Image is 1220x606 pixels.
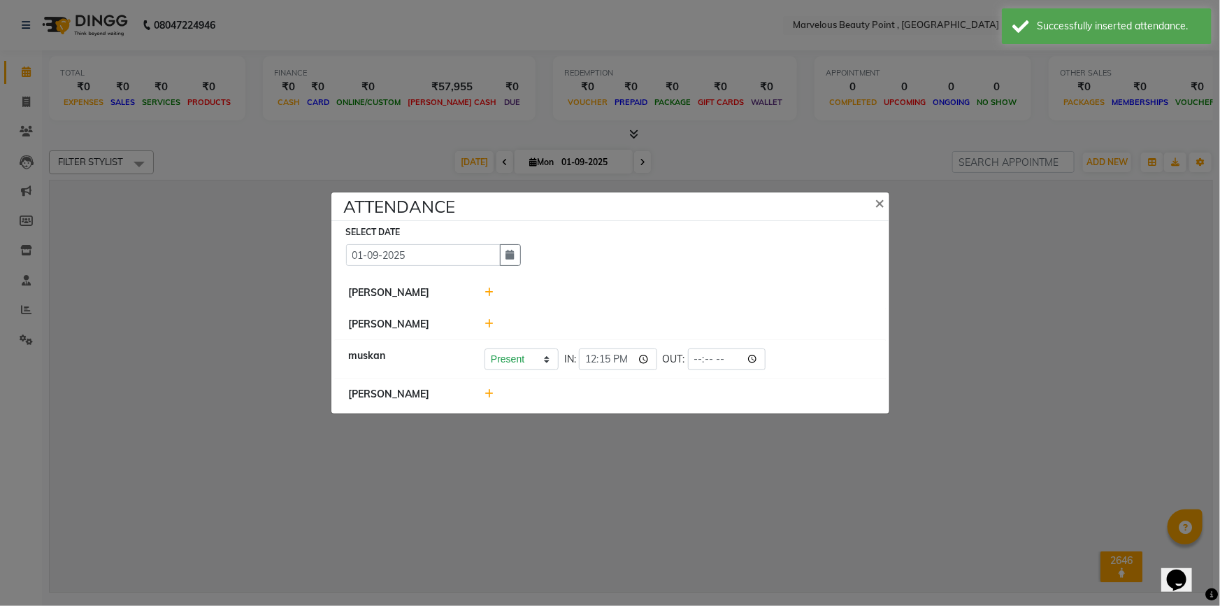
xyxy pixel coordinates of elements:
[338,348,475,370] div: muskan
[346,226,401,239] label: SELECT DATE
[864,183,899,222] button: Close
[1161,550,1206,592] iframe: chat widget
[663,352,685,367] span: OUT:
[564,352,576,367] span: IN:
[344,194,456,219] h4: ATTENDANCE
[338,387,475,402] div: [PERSON_NAME]
[338,286,475,300] div: [PERSON_NAME]
[338,317,475,332] div: [PERSON_NAME]
[875,192,885,213] span: ×
[1037,19,1201,34] div: Successfully inserted attendance.
[346,244,501,266] input: Select date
